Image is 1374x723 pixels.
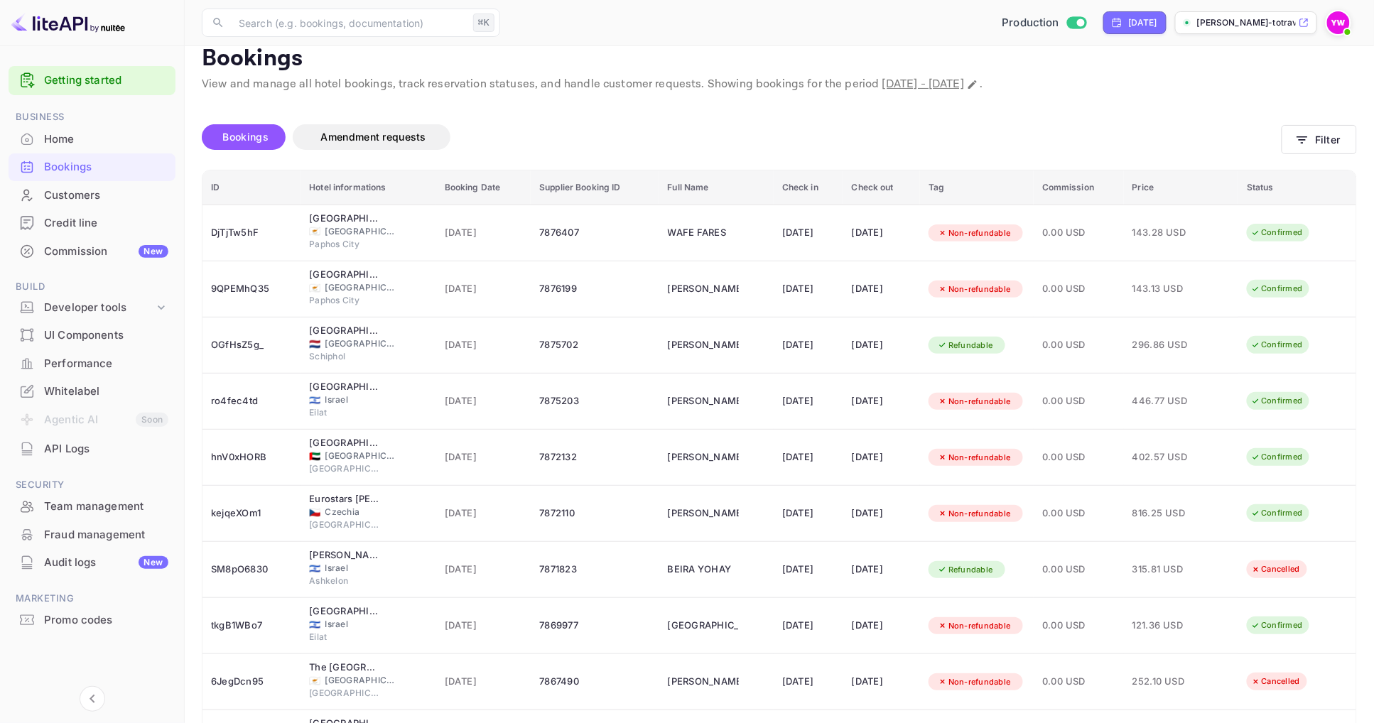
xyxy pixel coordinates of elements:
div: ro4fec4td [211,390,292,413]
span: Paphos City [309,238,380,251]
div: Non-refundable [929,449,1020,467]
div: Team management [9,493,175,521]
span: Eilat [309,406,380,419]
span: Israel [309,620,320,629]
span: Schiphol [309,350,380,363]
th: Commission [1034,170,1124,205]
th: Supplier Booking ID [531,170,659,205]
span: Israel [309,396,320,405]
span: Paphos City [309,294,380,307]
div: Bookings [44,159,168,175]
div: Fraud management [44,527,168,543]
div: ⌘K [473,13,494,32]
div: MAHMOUD ABED ELAL [668,446,739,469]
div: Customers [44,187,168,204]
div: New [139,556,168,569]
span: Czechia [309,508,320,517]
div: Audit logs [44,555,168,571]
div: NITZAN NAGAR [668,614,739,637]
div: CommissionNew [9,238,175,266]
span: Ashkelon [309,575,380,587]
span: Cyprus [309,676,320,685]
span: 0.00 USD [1042,281,1115,297]
div: [DATE] [782,614,835,637]
button: Collapse navigation [80,686,105,712]
div: Performance [9,350,175,378]
a: Performance [9,350,175,376]
a: Fraud management [9,521,175,548]
span: 446.77 USD [1132,393,1203,409]
div: Fraud management [9,521,175,549]
span: 0.00 USD [1042,618,1115,634]
span: Cyprus [309,227,320,236]
div: [DATE] [782,334,835,357]
div: 7872110 [539,502,650,525]
div: 7872132 [539,446,650,469]
div: MARK BERELOWITZ [668,334,739,357]
div: Home [44,131,168,148]
div: Eurostars Thalia [309,492,380,506]
div: Performance [44,356,168,372]
div: 7869977 [539,614,650,637]
span: Business [9,109,175,125]
span: 0.00 USD [1042,674,1115,690]
span: 0.00 USD [1042,450,1115,465]
div: API Logs [44,441,168,457]
th: Check in [774,170,843,205]
a: CommissionNew [9,238,175,264]
div: Mayfair Hotel [309,268,380,282]
span: Netherlands [309,339,320,349]
div: Confirmed [1242,504,1312,522]
div: 7875702 [539,334,650,357]
div: 7876199 [539,278,650,300]
span: [DATE] [445,225,523,241]
div: [DATE] [852,558,912,581]
th: Price [1124,170,1238,205]
span: 0.00 USD [1042,506,1115,521]
button: Filter [1282,125,1357,154]
span: Israel [325,562,396,575]
div: Developer tools [44,300,154,316]
span: 252.10 USD [1132,674,1203,690]
div: account-settings tabs [202,124,1282,150]
div: Non-refundable [929,673,1020,691]
div: Promo codes [9,607,175,634]
span: Production [1002,15,1060,31]
span: [GEOGRAPHIC_DATA] [309,687,380,700]
span: Build [9,279,175,295]
a: UI Components [9,322,175,348]
div: GORDON BELOPOLSK TATIANA [668,390,739,413]
span: 0.00 USD [1042,562,1115,577]
p: View and manage all hotel bookings, track reservation statuses, and handle customer requests. Sho... [202,76,1357,93]
a: Getting started [44,72,168,89]
div: tkgB1WBo7 [211,614,292,637]
a: Whitelabel [9,378,175,404]
span: [GEOGRAPHIC_DATA] [325,337,396,350]
div: UI Components [9,322,175,349]
div: Getting started [9,66,175,95]
div: KIRILL DROZDOV [668,670,739,693]
div: [DATE] [782,278,835,300]
div: Non-refundable [929,393,1020,411]
span: [DATE] [445,393,523,409]
span: 121.36 USD [1132,618,1203,634]
div: Credit line [44,215,168,232]
div: Non-refundable [929,224,1020,242]
th: ID [202,170,301,205]
div: Switch to Sandbox mode [997,15,1093,31]
div: [DATE] [852,390,912,413]
span: Cyprus [309,283,320,293]
a: Customers [9,182,175,208]
div: [DATE] [782,558,835,581]
div: SM8pO6830 [211,558,292,581]
img: Yahav Winkler [1327,11,1350,34]
span: Bookings [223,131,269,143]
a: Team management [9,493,175,519]
span: [DATE] [445,337,523,353]
div: Confirmed [1242,448,1312,466]
div: Confirmed [1242,336,1312,354]
a: Home [9,126,175,152]
div: [DATE] [782,222,835,244]
span: 402.57 USD [1132,450,1203,465]
div: Whitelabel [9,378,175,406]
